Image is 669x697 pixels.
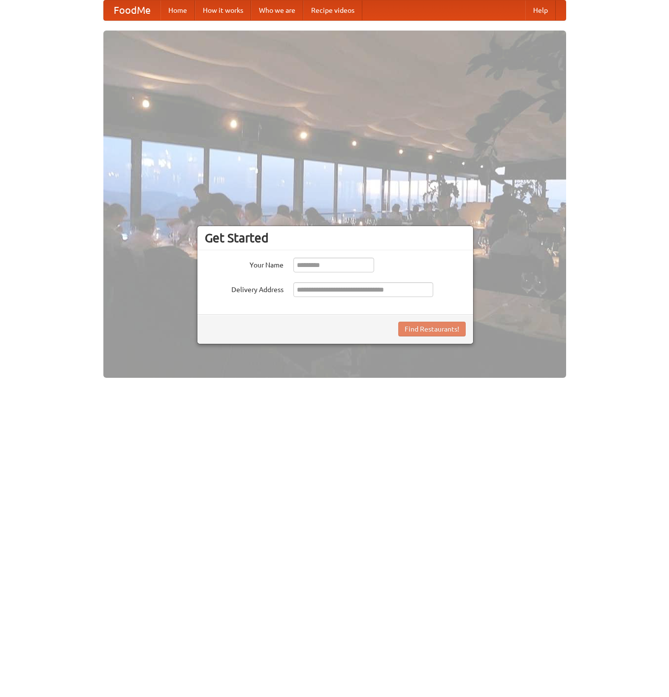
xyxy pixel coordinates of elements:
[195,0,251,20] a: How it works
[104,0,160,20] a: FoodMe
[205,258,284,270] label: Your Name
[303,0,362,20] a: Recipe videos
[525,0,556,20] a: Help
[251,0,303,20] a: Who we are
[205,282,284,295] label: Delivery Address
[398,322,466,336] button: Find Restaurants!
[205,231,466,245] h3: Get Started
[160,0,195,20] a: Home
